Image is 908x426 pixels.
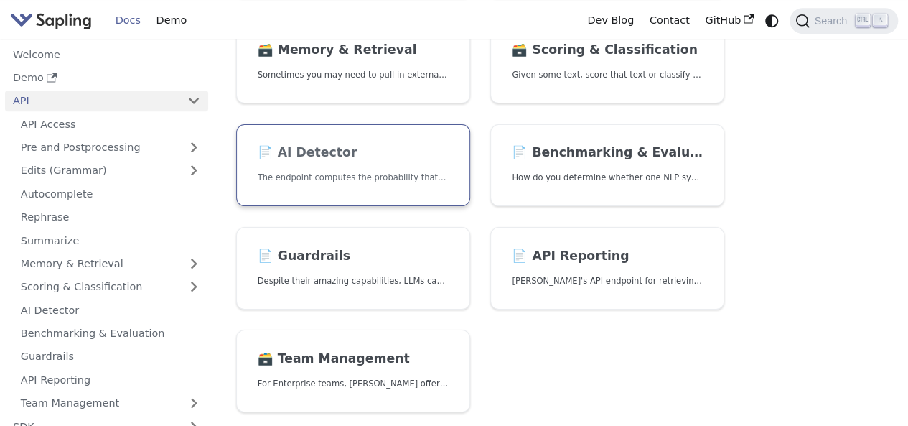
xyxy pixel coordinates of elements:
a: Demo [5,68,208,88]
a: 🗃️ Scoring & ClassificationGiven some text, score that text or classify it into one of a set of p... [490,21,724,103]
h2: AI Detector [258,145,449,161]
a: Demo [149,9,195,32]
a: Dev Blog [579,9,641,32]
button: Switch between dark and light mode (currently system mode) [762,10,782,31]
a: API Access [13,114,208,134]
a: Rephrase [13,207,208,228]
a: Autocomplete [13,183,208,204]
a: Scoring & Classification [13,277,208,297]
p: The endpoint computes the probability that a piece of text is AI-generated, [258,171,449,185]
a: 🗃️ Memory & RetrievalSometimes you may need to pull in external information that doesn't fit in t... [236,21,470,103]
a: Guardrails [13,346,208,367]
p: How do you determine whether one NLP system that suggests edits [512,171,703,185]
h2: Memory & Retrieval [258,42,449,58]
h2: API Reporting [512,249,703,264]
button: Collapse sidebar category 'API' [179,91,208,111]
button: Search (Ctrl+K) [790,8,897,34]
p: Given some text, score that text or classify it into one of a set of pre-specified categories. [512,68,703,82]
a: 📄️ API Reporting[PERSON_NAME]'s API endpoint for retrieving API usage analytics. [490,227,724,310]
p: Despite their amazing capabilities, LLMs can often behave in undesired [258,274,449,288]
a: 📄️ Benchmarking & EvaluationHow do you determine whether one NLP system that suggests edits [490,124,724,207]
a: Welcome [5,44,208,65]
h2: Team Management [258,351,449,367]
a: Benchmarking & Evaluation [13,323,208,344]
h2: Benchmarking & Evaluation [512,145,703,161]
h2: Scoring & Classification [512,42,703,58]
h2: Guardrails [258,249,449,264]
a: 📄️ GuardrailsDespite their amazing capabilities, LLMs can often behave in undesired [236,227,470,310]
a: Contact [642,9,698,32]
span: Search [810,15,856,27]
a: API Reporting [13,369,208,390]
p: For Enterprise teams, Sapling offers programmatic team provisioning and management. [258,377,449,391]
a: AI Detector [13,300,208,320]
a: GitHub [697,9,761,32]
a: Summarize [13,230,208,251]
kbd: K [873,14,887,27]
p: Sapling's API endpoint for retrieving API usage analytics. [512,274,703,288]
a: Memory & Retrieval [13,254,208,274]
a: Edits (Grammar) [13,160,208,181]
a: API [5,91,179,111]
a: Sapling.ai [10,10,97,31]
img: Sapling.ai [10,10,92,31]
p: Sometimes you may need to pull in external information that doesn't fit in the context size of an... [258,68,449,82]
a: Team Management [13,393,208,414]
a: 🗃️ Team ManagementFor Enterprise teams, [PERSON_NAME] offers programmatic team provisioning and m... [236,330,470,412]
a: 📄️ AI DetectorThe endpoint computes the probability that a piece of text is AI-generated, [236,124,470,207]
a: Pre and Postprocessing [13,137,208,158]
a: Docs [108,9,149,32]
